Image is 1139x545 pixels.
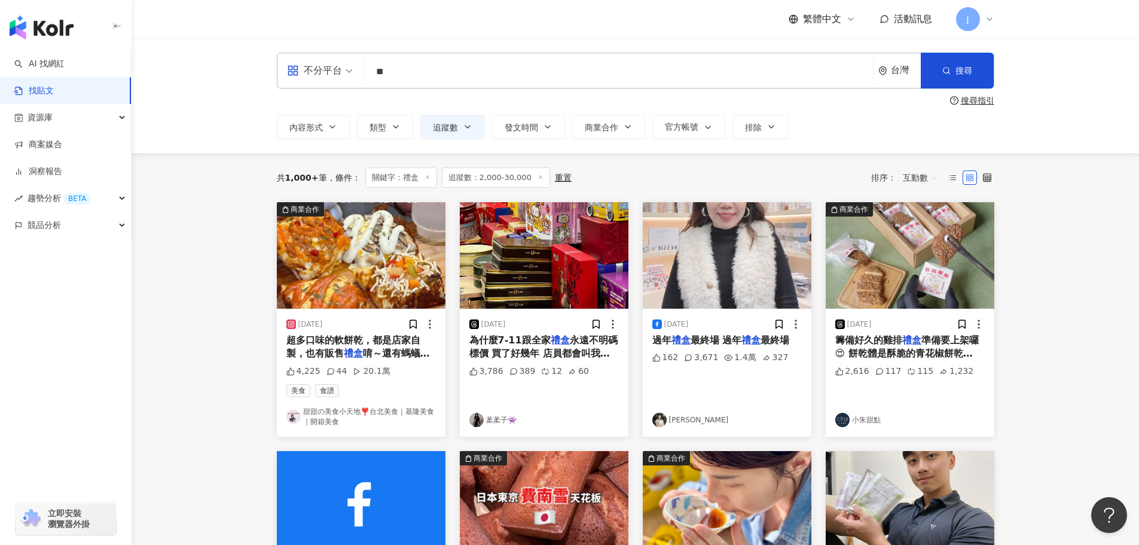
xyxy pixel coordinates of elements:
a: KOL Avatar[PERSON_NAME] [652,413,802,427]
div: 不分平台 [287,61,342,80]
span: 條件 ： [327,173,361,182]
div: [DATE] [847,319,872,330]
span: 為什麼7-11跟全家 [469,334,551,346]
span: appstore [287,65,299,77]
mark: 禮盒 [344,348,363,359]
span: 1,000+ [285,173,319,182]
span: 內容形式 [289,123,323,132]
span: 互動數 [903,168,939,187]
span: J [966,13,969,26]
div: [DATE] [298,319,323,330]
div: 117 [875,366,902,377]
img: post-image [277,202,445,309]
button: 搜尋 [921,53,994,89]
div: 搜尋指引 [961,96,994,105]
a: KOL Avatar葇葇子👾 [469,413,619,427]
span: 類型 [370,123,386,132]
span: question-circle [950,96,958,105]
button: 排除 [732,115,789,139]
button: 發文時間 [492,115,565,139]
span: 永遠不明碼標價 買了好幾年 店員都會叫我拿去櫃台刷條碼 一個一個拿超尷尬🥹 [469,334,619,373]
div: 4,225 [286,366,320,377]
a: 洞察報告 [14,166,62,178]
button: 官方帳號 [652,115,725,139]
a: KOL Avatar小朱甜點 [835,413,985,427]
img: KOL Avatar [652,413,667,427]
img: logo [10,16,74,39]
span: 立即安裝 瀏覽器外掛 [48,508,90,529]
div: post-image商業合作 [277,202,445,309]
span: 唷～還有螞蟻人絕對不能錯過超級罪惡的 [286,348,430,372]
mark: 禮盒 [902,334,921,346]
div: 商業合作 [839,203,868,215]
a: searchAI 找網紅 [14,58,65,70]
div: 1,232 [939,366,973,377]
span: rise [14,194,23,203]
span: 追蹤數 [433,123,458,132]
div: 115 [907,366,933,377]
button: 追蹤數 [420,115,485,139]
span: 最終場 [761,334,789,346]
img: post-image [643,202,811,309]
mark: 禮盒 [551,334,570,346]
div: 重置 [555,173,572,182]
img: chrome extension [19,509,42,528]
div: 3,671 [684,352,718,364]
span: 官方帳號 [665,122,698,132]
img: KOL Avatar [469,413,484,427]
span: 發文時間 [505,123,538,132]
span: 趨勢分析 [28,185,91,212]
img: KOL Avatar [286,410,301,424]
div: 商業合作 [656,452,685,464]
span: 美食 [286,384,310,397]
button: 類型 [357,115,413,139]
div: 1.4萬 [724,352,756,364]
div: 389 [509,366,536,377]
a: 商案媒合 [14,139,62,151]
div: 台灣 [891,65,921,75]
span: 商業合作 [585,123,618,132]
span: 搜尋 [955,66,972,75]
div: 3,786 [469,366,503,377]
span: 競品分析 [28,212,61,239]
span: 排除 [745,123,762,132]
div: 20.1萬 [353,366,390,377]
span: 資源庫 [28,104,53,131]
div: 排序： [871,168,945,187]
span: 超多口味的軟餅乾，都是店家自製，也有販售 [286,334,420,359]
div: 2,616 [835,366,869,377]
div: 44 [326,366,347,377]
span: 繁體中文 [803,13,841,26]
div: post-image商業合作 [826,202,994,309]
a: chrome extension立即安裝 瀏覽器外掛 [16,503,116,535]
span: 追蹤數：2,000-30,000 [442,168,550,188]
mark: 禮盒 [671,334,691,346]
div: 共 筆 [277,173,327,182]
div: [DATE] [481,319,506,330]
div: 商業合作 [291,203,319,215]
div: 商業合作 [474,452,502,464]
span: 食譜 [315,384,339,397]
div: 162 [652,352,679,364]
img: post-image [460,202,628,309]
div: 327 [762,352,789,364]
img: KOL Avatar [835,413,850,427]
div: [DATE] [664,319,689,330]
img: post-image [826,202,994,309]
a: 找貼文 [14,85,54,97]
div: 60 [568,366,589,377]
a: KOL Avatar甜甜の美食小天地❣️台北美食｜基隆美食｜開箱美食 [286,407,436,427]
span: environment [878,66,887,75]
span: 關鍵字：禮盒 [365,168,437,188]
span: 籌備好久的雞排 [835,334,902,346]
span: 過年 [652,334,671,346]
iframe: Help Scout Beacon - Open [1091,497,1127,533]
button: 商業合作 [572,115,645,139]
div: BETA [63,193,91,205]
div: 12 [541,366,562,377]
span: 最終場 過年 [691,334,742,346]
mark: 禮盒 [741,334,761,346]
span: 活動訊息 [894,13,932,25]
